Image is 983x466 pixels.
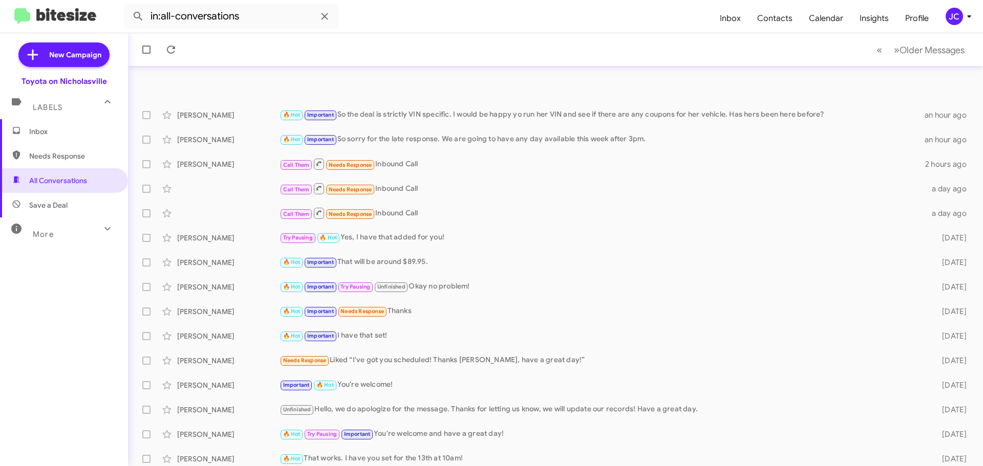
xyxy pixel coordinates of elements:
span: Needs Response [329,162,372,168]
div: [DATE] [926,380,975,390]
nav: Page navigation example [871,39,971,60]
div: an hour ago [925,110,975,120]
div: Inbound Call [280,182,926,195]
span: Call Them [283,211,310,217]
div: [DATE] [926,454,975,464]
div: Toyota on Nicholasville [22,76,107,86]
div: [PERSON_NAME] [177,233,280,243]
div: [DATE] [926,257,975,268]
div: Inbound Call [280,158,925,170]
span: Needs Response [329,211,372,217]
div: [PERSON_NAME] [177,257,280,268]
span: Needs Response [283,357,327,364]
div: Hello, we do apologize for the message. Thanks for letting us know, we will update our records! H... [280,404,926,415]
div: an hour ago [925,135,975,145]
div: [DATE] [926,306,975,317]
div: 2 hours ago [925,159,975,169]
input: Search [124,4,339,29]
button: Next [888,39,971,60]
div: That will be around $89.95. [280,256,926,268]
div: [PERSON_NAME] [177,380,280,390]
div: [PERSON_NAME] [177,331,280,341]
div: [DATE] [926,429,975,439]
div: [PERSON_NAME] [177,405,280,415]
a: Inbox [712,4,749,33]
button: Previous [870,39,888,60]
div: [PERSON_NAME] [177,454,280,464]
span: Older Messages [900,45,965,56]
div: [PERSON_NAME] [177,306,280,317]
span: 🔥 Hot [283,332,301,339]
div: I have that set! [280,330,926,342]
div: [PERSON_NAME] [177,159,280,169]
span: Unfinished [377,283,405,290]
span: » [894,43,900,56]
div: [PERSON_NAME] [177,429,280,439]
a: New Campaign [18,42,110,67]
span: 🔥 Hot [283,308,301,315]
span: Needs Response [340,308,384,315]
span: Needs Response [329,186,372,193]
span: All Conversations [29,175,87,186]
span: Important [283,382,310,388]
span: Important [307,283,334,290]
span: 🔥 Hot [283,136,301,143]
div: Inbound Call [280,207,926,219]
a: Insights [851,4,897,33]
span: Inbox [29,126,116,137]
div: a day ago [926,208,975,218]
span: 🔥 Hot [319,234,337,241]
div: You're welcome! [280,379,926,391]
span: Call Them [283,186,310,193]
span: 🔥 Hot [283,283,301,290]
div: [PERSON_NAME] [177,356,280,366]
div: So sorry for the late response. We are going to have any day available this week after 3pm. [280,134,925,145]
span: Call Them [283,162,310,168]
span: 🔥 Hot [283,431,301,437]
span: Try Pausing [283,234,313,241]
span: Important [307,136,334,143]
div: [PERSON_NAME] [177,282,280,292]
span: New Campaign [49,50,101,60]
div: Yes, I have that added for you! [280,232,926,243]
span: 🔥 Hot [283,112,301,118]
div: [PERSON_NAME] [177,135,280,145]
div: a day ago [926,184,975,194]
div: Liked “I've got you scheduled! Thanks [PERSON_NAME], have a great day!” [280,354,926,366]
span: Important [344,431,371,437]
span: Labels [33,103,62,112]
span: Important [307,259,334,265]
div: That works. I have you set for the 13th at 10am! [280,453,926,464]
div: [DATE] [926,282,975,292]
span: Try Pausing [307,431,337,437]
div: [DATE] [926,405,975,415]
span: Important [307,112,334,118]
a: Contacts [749,4,801,33]
a: Profile [897,4,937,33]
span: Important [307,332,334,339]
div: You're welcome and have a great day! [280,428,926,440]
span: 🔥 Hot [283,455,301,462]
div: Okay no problem! [280,281,926,293]
a: Calendar [801,4,851,33]
div: Thanks [280,305,926,317]
div: [DATE] [926,331,975,341]
div: So the deal is strictly VIN specific. I would be happy yo run her VIN and see if there are any co... [280,109,925,121]
span: 🔥 Hot [283,259,301,265]
div: [DATE] [926,233,975,243]
span: 🔥 Hot [316,382,334,388]
span: Save a Deal [29,200,68,210]
span: « [877,43,882,56]
span: Unfinished [283,406,311,413]
span: More [33,230,54,239]
span: Try Pausing [340,283,370,290]
span: Important [307,308,334,315]
div: [PERSON_NAME] [177,110,280,120]
button: JC [937,8,972,25]
span: Needs Response [29,151,116,161]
